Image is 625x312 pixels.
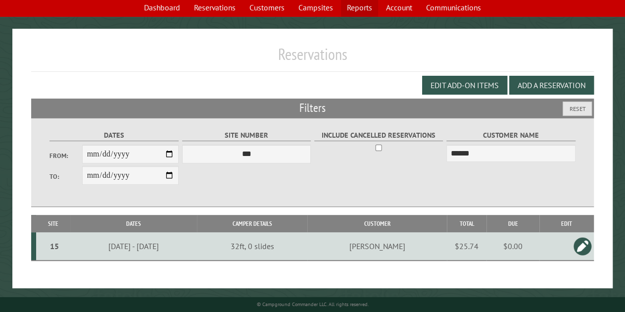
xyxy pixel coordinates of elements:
td: [PERSON_NAME] [307,232,447,260]
label: From: [49,151,82,160]
th: Edit [539,215,594,232]
button: Edit Add-on Items [422,76,507,95]
td: $0.00 [486,232,539,260]
label: Customer Name [446,130,576,141]
label: Include Cancelled Reservations [314,130,443,141]
label: Dates [49,130,179,141]
h1: Reservations [31,45,594,72]
td: 32ft, 0 slides [197,232,307,260]
th: Dates [70,215,197,232]
button: Reset [563,102,592,116]
th: Total [447,215,486,232]
th: Camper Details [197,215,307,232]
td: $25.74 [447,232,486,260]
h2: Filters [31,99,594,117]
button: Add a Reservation [509,76,594,95]
div: [DATE] - [DATE] [72,241,195,251]
small: © Campground Commander LLC. All rights reserved. [257,301,369,308]
th: Customer [307,215,447,232]
label: Site Number [182,130,311,141]
div: 15 [40,241,69,251]
label: To: [49,172,82,181]
th: Site [36,215,70,232]
th: Due [486,215,539,232]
